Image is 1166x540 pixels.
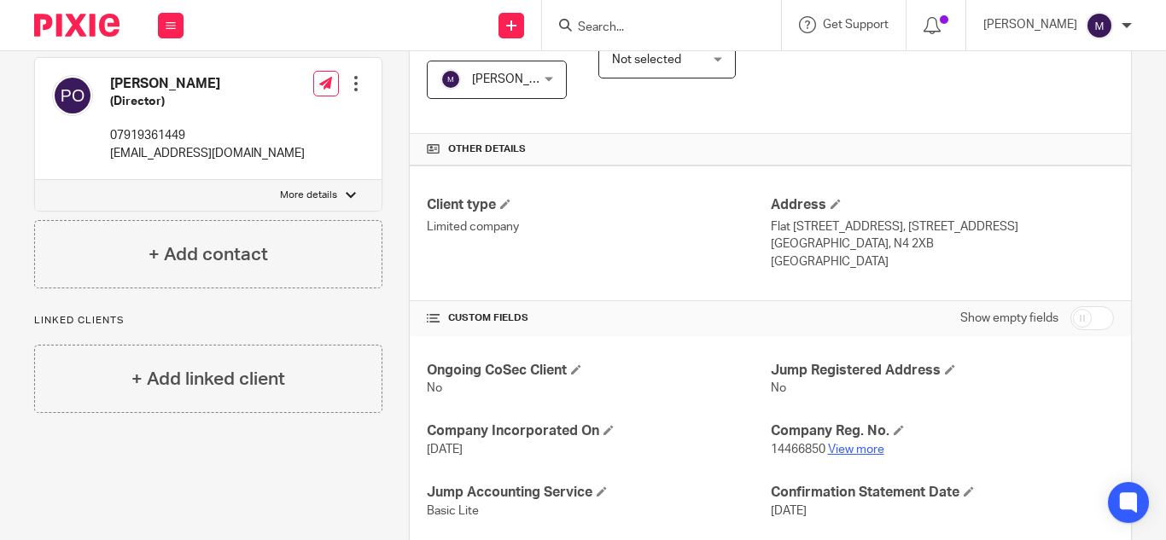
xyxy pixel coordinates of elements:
h4: Client type [427,196,770,214]
h4: Confirmation Statement Date [771,484,1114,502]
p: [GEOGRAPHIC_DATA] [771,253,1114,270]
h4: Jump Accounting Service [427,484,770,502]
p: Linked clients [34,314,382,328]
span: [PERSON_NAME] [472,73,566,85]
span: 14466850 [771,444,825,456]
span: Other details [448,142,526,156]
h4: Company Incorporated On [427,422,770,440]
img: svg%3E [440,69,461,90]
span: No [771,382,786,394]
span: [DATE] [771,505,807,517]
p: [EMAIL_ADDRESS][DOMAIN_NAME] [110,145,305,162]
p: Flat [STREET_ADDRESS], [STREET_ADDRESS] [771,218,1114,235]
p: 07919361449 [110,127,305,144]
span: No [427,382,442,394]
h5: (Director) [110,93,305,110]
input: Search [576,20,730,36]
h4: + Add linked client [131,366,285,392]
span: Basic Lite [427,505,479,517]
p: Limited company [427,218,770,235]
h4: CUSTOM FIELDS [427,311,770,325]
h4: + Add contact [149,241,268,268]
img: svg%3E [52,75,93,116]
span: [DATE] [427,444,463,456]
h4: Ongoing CoSec Client [427,362,770,380]
p: More details [280,189,337,202]
p: [PERSON_NAME] [983,16,1077,33]
h4: Company Reg. No. [771,422,1114,440]
h4: Jump Registered Address [771,362,1114,380]
img: svg%3E [1086,12,1113,39]
a: View more [828,444,884,456]
h4: [PERSON_NAME] [110,75,305,93]
p: [GEOGRAPHIC_DATA], N4 2XB [771,235,1114,253]
span: Get Support [823,19,889,31]
h4: Address [771,196,1114,214]
label: Show empty fields [960,310,1058,327]
img: Pixie [34,14,120,37]
span: Not selected [612,54,681,66]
